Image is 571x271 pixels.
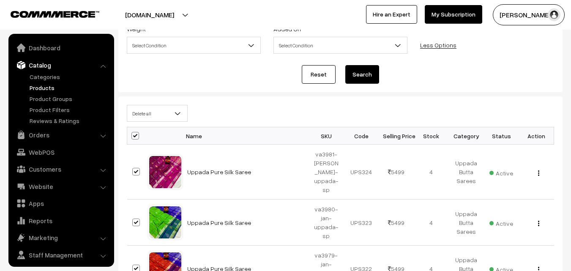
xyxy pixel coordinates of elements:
td: 4 [414,145,449,200]
a: Products [27,83,111,92]
a: Product Filters [27,105,111,114]
th: Code [344,127,379,145]
td: va3981-[PERSON_NAME]-uppada-sp [309,145,344,200]
a: Dashboard [11,40,111,55]
span: Delete all [127,105,188,122]
a: Catalog [11,57,111,73]
a: Customers [11,162,111,177]
img: Menu [538,170,539,176]
button: [PERSON_NAME] [493,4,565,25]
th: Action [519,127,554,145]
a: Categories [27,72,111,81]
a: COMMMERCE [11,8,85,19]
a: Staff Management [11,247,111,263]
a: Reset [302,65,336,84]
button: Search [345,65,379,84]
img: user [548,8,560,21]
a: Reviews & Ratings [27,116,111,125]
td: 5499 [379,200,414,246]
a: Website [11,179,111,194]
span: Select Condition [127,38,260,53]
th: Name [182,127,309,145]
a: Marketing [11,230,111,245]
span: Delete all [127,106,187,121]
img: COMMMERCE [11,11,99,17]
img: Menu [538,221,539,226]
span: Select Condition [274,38,407,53]
a: WebPOS [11,145,111,160]
td: 5499 [379,145,414,200]
span: Active [489,217,513,228]
a: Orders [11,127,111,142]
a: My Subscription [425,5,482,24]
a: Uppada Pure Silk Saree [187,168,251,175]
a: Uppada Pure Silk Saree [187,219,251,226]
a: Reports [11,213,111,228]
span: Select Condition [273,37,407,54]
th: Category [449,127,484,145]
th: Selling Price [379,127,414,145]
td: va3980-jan-uppada-sp [309,200,344,246]
a: Apps [11,196,111,211]
th: Status [484,127,519,145]
th: SKU [309,127,344,145]
a: Hire an Expert [366,5,417,24]
span: Select Condition [127,37,261,54]
td: 4 [414,200,449,246]
a: Product Groups [27,94,111,103]
th: Stock [414,127,449,145]
td: UPS324 [344,145,379,200]
td: Uppada Butta Sarees [449,200,484,246]
td: UPS323 [344,200,379,246]
button: [DOMAIN_NAME] [96,4,204,25]
a: Less Options [420,41,456,49]
span: Active [489,167,513,178]
td: Uppada Butta Sarees [449,145,484,200]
